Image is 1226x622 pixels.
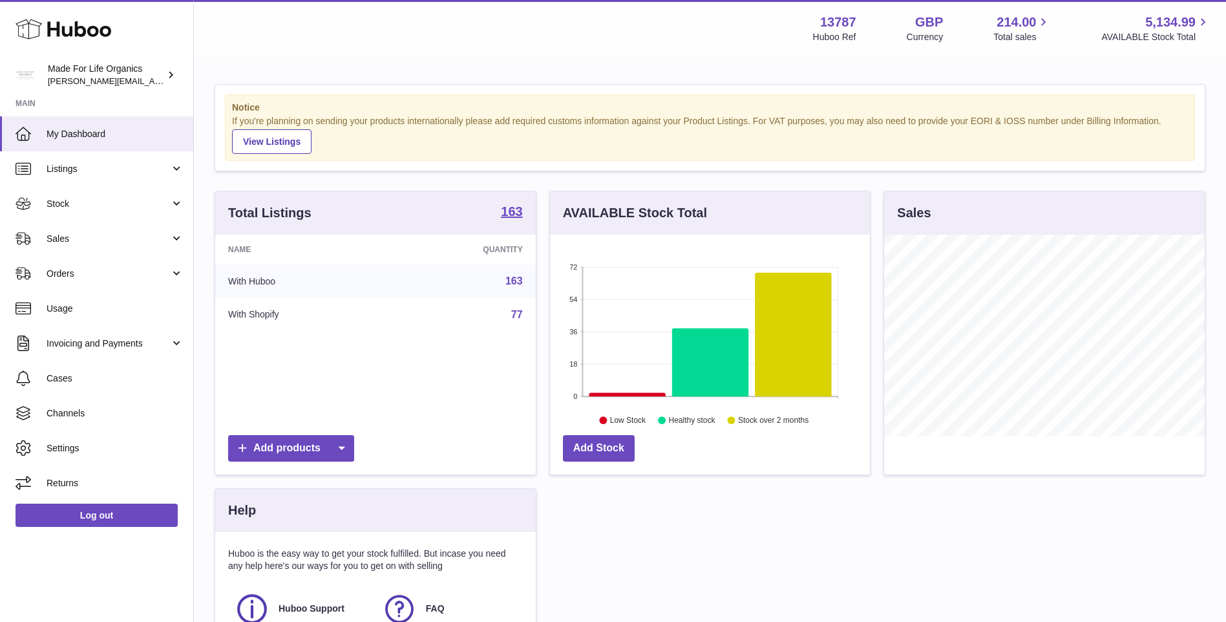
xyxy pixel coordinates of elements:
h3: AVAILABLE Stock Total [563,204,707,222]
a: 77 [511,309,523,320]
span: 5,134.99 [1145,14,1196,31]
text: Low Stock [610,416,646,425]
a: Add Stock [563,435,635,462]
span: Channels [47,407,184,420]
span: Usage [47,303,184,315]
text: Stock over 2 months [738,416,809,425]
div: Currency [907,31,944,43]
th: Quantity [388,235,535,264]
span: Orders [47,268,170,280]
a: 163 [505,275,523,286]
td: With Huboo [215,264,388,298]
div: Huboo Ref [813,31,856,43]
span: [PERSON_NAME][EMAIL_ADDRESS][PERSON_NAME][DOMAIN_NAME] [48,76,328,86]
a: 214.00 Total sales [993,14,1051,43]
text: 18 [569,360,577,368]
text: 0 [573,392,577,400]
span: 214.00 [997,14,1036,31]
td: With Shopify [215,298,388,332]
text: 72 [569,263,577,271]
a: Add products [228,435,354,462]
span: My Dashboard [47,128,184,140]
strong: Notice [232,102,1188,114]
span: AVAILABLE Stock Total [1101,31,1210,43]
span: Huboo Support [279,603,344,615]
span: Listings [47,163,170,175]
span: Total sales [993,31,1051,43]
strong: 163 [501,205,522,218]
text: 36 [569,328,577,336]
span: Invoicing and Payments [47,338,170,350]
span: Settings [47,442,184,455]
img: geoff.winwood@madeforlifeorganics.com [16,65,35,85]
span: Sales [47,233,170,245]
th: Name [215,235,388,264]
a: View Listings [232,129,312,154]
a: 163 [501,205,522,220]
h3: Sales [897,204,931,222]
div: If you're planning on sending your products internationally please add required customs informati... [232,115,1188,154]
span: FAQ [426,603,445,615]
text: 54 [569,295,577,303]
h3: Help [228,502,256,519]
a: 5,134.99 AVAILABLE Stock Total [1101,14,1210,43]
p: Huboo is the easy way to get your stock fulfilled. But incase you need any help here's our ways f... [228,548,523,572]
div: Made For Life Organics [48,63,164,87]
a: Log out [16,504,178,527]
h3: Total Listings [228,204,312,222]
strong: 13787 [820,14,856,31]
span: Stock [47,198,170,210]
span: Cases [47,372,184,385]
text: Healthy stock [668,416,715,425]
span: Returns [47,477,184,489]
strong: GBP [915,14,943,31]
